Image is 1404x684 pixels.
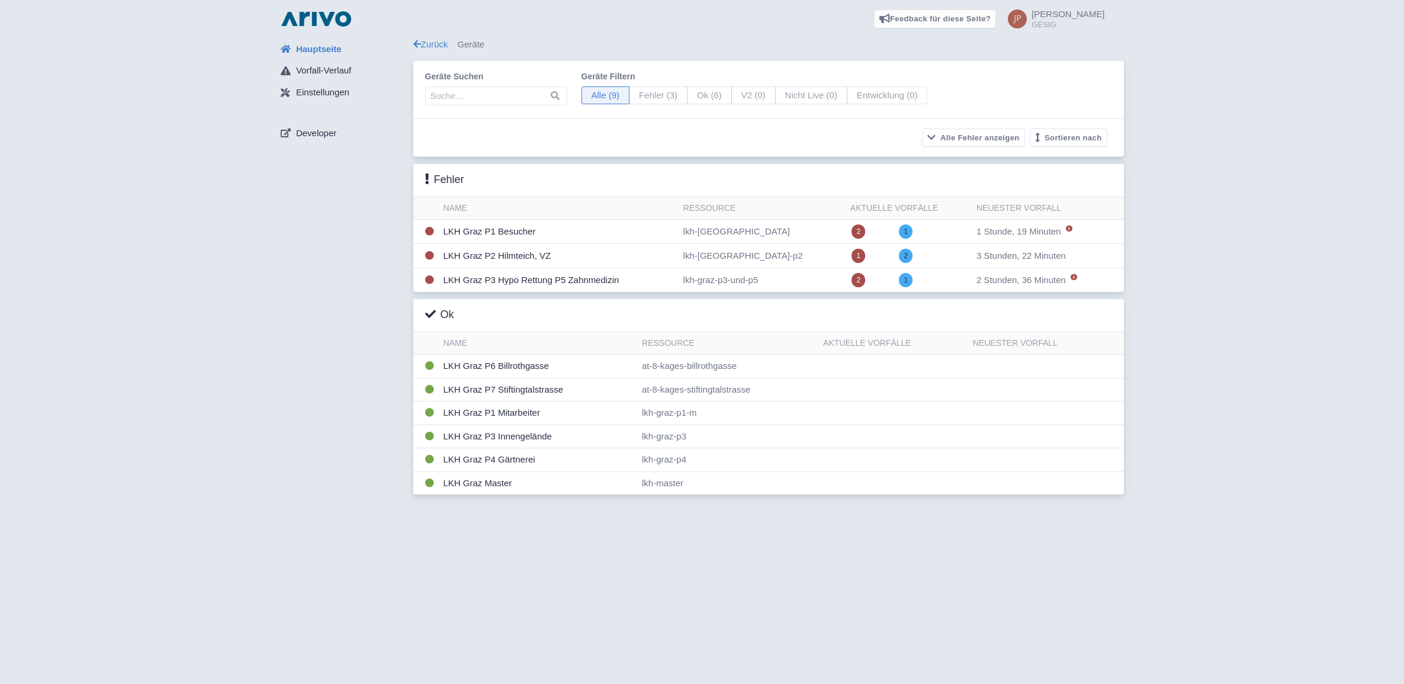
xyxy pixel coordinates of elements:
[425,70,567,83] label: Geräte suchen
[637,355,818,378] td: at-8-kages-billrothgasse
[271,82,413,104] a: Einstellungen
[439,220,679,244] td: LKH Graz P1 Besucher
[629,86,687,105] span: Fehler (3)
[1001,9,1104,28] a: [PERSON_NAME] GESIG
[439,244,679,268] td: LKH Graz P2 Hilmteich, VZ
[581,86,630,105] span: Alle (9)
[731,86,776,105] span: V2 (0)
[922,129,1025,147] button: Alle Fehler anzeigen
[637,378,818,402] td: at-8-kages-stiftingtalstrasse
[1030,129,1107,147] button: Sortieren nach
[581,70,928,83] label: Geräte filtern
[439,402,638,425] td: LKH Graz P1 Mitarbeiter
[439,425,638,448] td: LKH Graz P3 Innengelände
[439,448,638,472] td: LKH Graz P4 Gärtnerei
[413,39,448,49] a: Zurück
[637,332,818,355] th: Ressource
[439,471,638,494] td: LKH Graz Master
[439,332,638,355] th: Name
[976,251,1066,261] span: 3 Stunden, 22 Minuten
[296,64,351,78] span: Vorfall-Verlauf
[271,60,413,82] a: Vorfall-Verlauf
[439,355,638,378] td: LKH Graz P6 Billrothgasse
[271,38,413,60] a: Hauptseite
[852,273,865,287] span: 2
[846,197,972,220] th: Aktuelle Vorfälle
[1032,21,1104,28] small: GESIG
[847,86,928,105] span: Entwicklung (0)
[637,448,818,472] td: lkh-graz-p4
[439,378,638,402] td: LKH Graz P7 Stiftingtalstrasse
[874,9,997,28] a: Feedback für diese Seite?
[968,332,1124,355] th: Neuester Vorfall
[271,122,413,144] a: Developer
[976,226,1061,236] span: 1 Stunde, 19 Minuten
[425,174,464,187] h3: Fehler
[679,268,846,293] td: lkh-graz-p3-und-p5
[687,86,732,105] span: Ok (6)
[637,471,818,494] td: lkh-master
[637,402,818,425] td: lkh-graz-p1-m
[818,332,968,355] th: Aktuelle Vorfälle
[679,197,846,220] th: Ressource
[637,425,818,448] td: lkh-graz-p3
[972,197,1124,220] th: Neuester Vorfall
[852,249,865,263] span: 1
[439,197,679,220] th: Name
[296,127,336,140] span: Developer
[679,220,846,244] td: lkh-[GEOGRAPHIC_DATA]
[413,38,1124,52] div: Geräte
[439,268,679,293] td: LKH Graz P3 Hypo Rettung P5 Zahnmedizin
[679,244,846,268] td: lkh-[GEOGRAPHIC_DATA]-p2
[1032,9,1104,19] span: [PERSON_NAME]
[899,249,913,263] span: 2
[296,43,342,56] span: Hauptseite
[425,86,567,105] input: Suche…
[278,9,354,28] img: logo
[899,224,913,239] span: 1
[976,275,1066,285] span: 2 Stunden, 36 Minuten
[852,224,865,239] span: 2
[775,86,847,105] span: Nicht Live (0)
[425,309,454,322] h3: Ok
[296,86,349,99] span: Einstellungen
[899,273,913,287] span: 1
